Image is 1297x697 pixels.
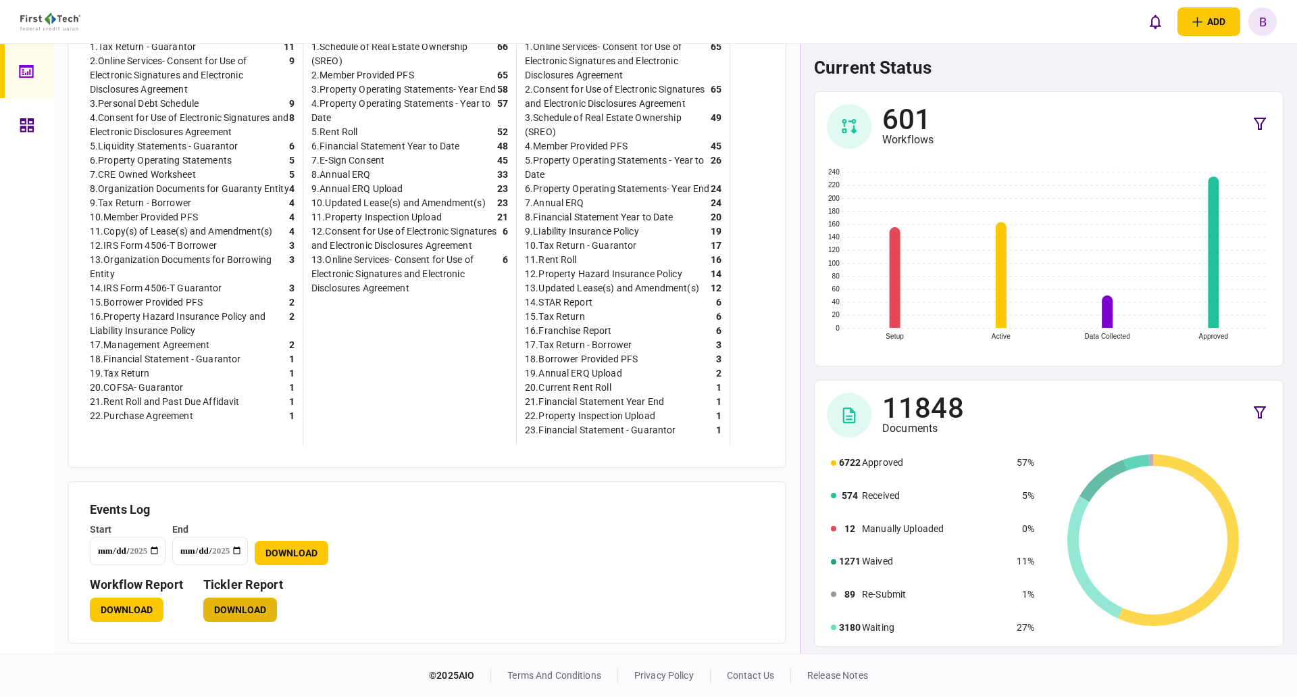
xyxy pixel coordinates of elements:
div: 23 . Financial Statement - Guarantor [525,423,676,437]
text: Data Collected [1084,333,1129,340]
div: 20 [711,210,721,224]
div: 15 . Tax Return [525,310,585,324]
div: 7 . Annual ERQ [525,196,584,210]
div: 22 . Property Inspection Upload [525,409,655,423]
div: 2 . Online Services- Consent for Use of Electronic Signatures and Electronic Disclosures Agreement [90,54,289,97]
div: 27% [1017,621,1034,635]
div: Waiting [862,621,1011,635]
div: 3180 [839,621,861,635]
div: 21 . Rent Roll and Past Due Affidavit [90,395,240,409]
div: 66 [497,40,508,68]
div: Approved [862,456,1011,470]
button: Download [255,541,328,565]
div: 1 . Online Services- Consent for Use of Electronic Signatures and Electronic Disclosures Agreement [525,40,711,82]
div: 5 [289,168,295,182]
div: 601 [882,106,934,133]
div: B [1248,7,1277,36]
div: 23 [497,182,508,196]
div: 8 . Financial Statement Year to Date [525,210,673,224]
div: 18 . Borrower Provided PFS [525,352,638,366]
div: 1 [716,395,721,409]
div: 2 [289,295,295,310]
div: 3 . Personal Debt Schedule [90,97,199,111]
h3: Tickler Report [203,579,283,591]
div: 17 . Tax Return - Borrower [525,338,632,352]
div: 1 [289,409,295,423]
div: 5 . Rent Roll [311,125,357,139]
text: 200 [828,195,840,202]
text: 40 [832,298,840,306]
text: 100 [828,260,840,267]
div: 89 [839,587,861,602]
h1: current status [814,57,1283,78]
div: 16 . Property Hazard Insurance Policy and Liability Insurance Policy [90,310,289,338]
text: 20 [832,311,840,318]
div: 52 [497,125,508,139]
div: 57% [1017,456,1034,470]
text: 60 [832,285,840,293]
div: 1 [716,423,721,437]
div: 3 . Schedule of Real Estate Ownership (SREO) [525,111,711,139]
text: 240 [828,168,840,176]
div: 1 [289,366,295,381]
div: 33 [497,168,508,182]
div: 11 . Copy(s) of Lease(s) and Amendment(s) [90,224,272,239]
div: Documents [882,422,964,435]
div: 65 [497,68,508,82]
div: 2 [716,366,721,381]
div: 1271 [839,554,861,569]
div: 1 [289,381,295,395]
button: open adding identity options [1177,7,1240,36]
div: 6 [716,324,721,338]
div: 13 . Updated Lease(s) and Amendment(s) [525,281,699,295]
div: 7 . CRE Owned Worksheet [90,168,196,182]
div: 6 [716,295,721,310]
div: 10 . Tax Return - Guarantor [525,239,636,253]
div: 24 [711,182,721,196]
img: client company logo [20,13,80,30]
div: 12 . IRS Form 4506-T Borrower [90,239,218,253]
div: 3 [716,352,721,366]
div: 9 . Tax Return - Borrower [90,196,191,210]
div: 2 [289,310,295,338]
div: Manually Uploaded [862,522,1011,536]
div: 5 . Liquidity Statements - Guarantor [90,139,238,153]
div: 17 . Management Agreement [90,338,209,352]
div: 6 . Financial Statement Year to Date [311,139,459,153]
div: 1 . Tax Return - Guarantor [90,40,196,54]
div: 10 . Updated Lease(s) and Amendment(s) [311,196,486,210]
text: 0 [836,325,840,332]
div: 23 [497,196,508,210]
div: 13 . Online Services- Consent for Use of Electronic Signatures and Electronic Disclosures Agreement [311,253,503,295]
a: terms and conditions [507,670,601,681]
a: privacy policy [634,670,694,681]
div: 12 [711,281,721,295]
div: 14 . IRS Form 4506-T Guarantor [90,281,222,295]
div: Re-Submit [862,587,1011,602]
div: 2 . Consent for Use of Electronic Signatures and Electronic Disclosures Agreement [525,82,711,111]
div: 9 [289,97,295,111]
div: 8 . Organization Documents for Guaranty Entity [90,182,289,196]
div: 9 . Liability Insurance Policy [525,224,639,239]
div: 2 . Member Provided PFS [311,68,414,82]
div: 8 . Annual ERQ [311,168,371,182]
div: 6 . Property Operating Statements [90,153,232,168]
div: 14 [711,267,721,281]
div: 11 . Property Inspection Upload [311,210,442,224]
div: 3 [289,239,295,253]
div: 17 [711,239,721,253]
div: 574 [839,489,861,503]
div: 12 . Consent for Use of Electronic Signatures and Electronic Disclosures Agreement [311,224,503,253]
div: 16 . Franchise Report [525,324,612,338]
div: 19 . Annual ERQ Upload [525,366,622,381]
div: 4 . Member Provided PFS [525,139,628,153]
div: Received [862,489,1011,503]
h3: Events Log [90,504,764,516]
text: 220 [828,181,840,189]
div: 21 . Financial Statement Year End [525,395,664,409]
text: 120 [828,246,840,254]
div: 26 [711,153,721,182]
div: © 2025 AIO [429,669,491,683]
div: 6 . Property Operating Statements- Year End [525,182,709,196]
div: 4 . Consent for Use of Electronic Signatures and Electronic Disclosures Agreement [90,111,289,139]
